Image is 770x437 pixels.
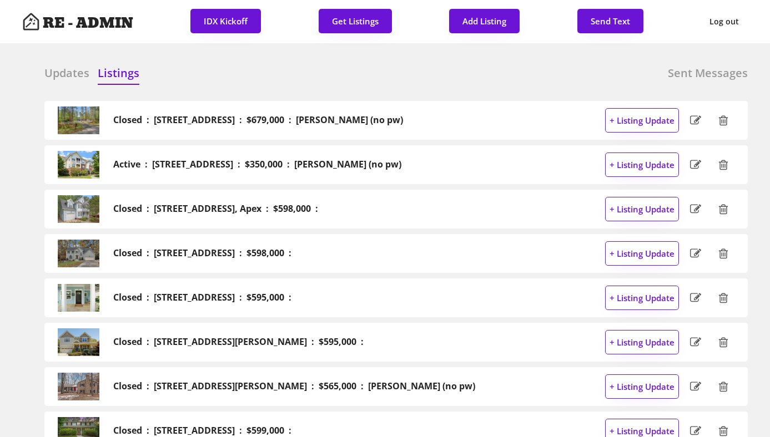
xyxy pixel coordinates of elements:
[605,153,679,177] button: + Listing Update
[44,65,89,81] h6: Updates
[605,330,679,354] button: + Listing Update
[113,381,475,392] h2: Closed : [STREET_ADDRESS][PERSON_NAME] : $565,000 : [PERSON_NAME] (no pw)
[113,159,401,170] h2: Active : [STREET_ADDRESS] : $350,000 : [PERSON_NAME] (no pw)
[58,151,99,179] img: 20250827153836914057000000-o.jpg
[22,13,40,31] img: Artboard%201%20copy%203.svg
[58,373,99,400] img: 20250124134600551152000000-o.jpg
[605,374,679,399] button: + Listing Update
[113,337,364,347] h2: Closed : [STREET_ADDRESS][PERSON_NAME] : $595,000 :
[113,425,291,436] h2: Closed : [STREET_ADDRESS] : $599,000 :
[668,65,748,81] h6: Sent Messages
[449,9,520,33] button: Add Listing
[605,241,679,266] button: + Listing Update
[113,204,318,214] h2: Closed : [STREET_ADDRESS], Apex : $598,000 :
[113,115,403,125] h2: Closed : [STREET_ADDRESS] : $679,000 : [PERSON_NAME] (no pw)
[701,9,748,34] button: Log out
[58,240,99,267] img: 20241107145433317487000000-o.jpg
[113,248,291,258] h2: Closed : [STREET_ADDRESS] : $598,000 :
[43,16,133,31] h4: RE - ADMIN
[605,286,679,310] button: + Listing Update
[58,195,99,223] img: 20240905231728520481000000-o.jpg
[98,65,139,81] h6: Listings
[190,9,261,33] button: IDX Kickoff
[319,9,392,33] button: Get Listings
[577,9,643,33] button: Send Text
[58,328,99,356] img: 20240409193221959242000000-o.jpg
[113,292,291,303] h2: Closed : [STREET_ADDRESS] : $595,000 :
[58,284,99,312] img: 20240718142057399140000000-o.jpg
[58,106,99,134] img: 20250409202501095101000000-o.jpg
[605,108,679,133] button: + Listing Update
[605,197,679,221] button: + Listing Update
